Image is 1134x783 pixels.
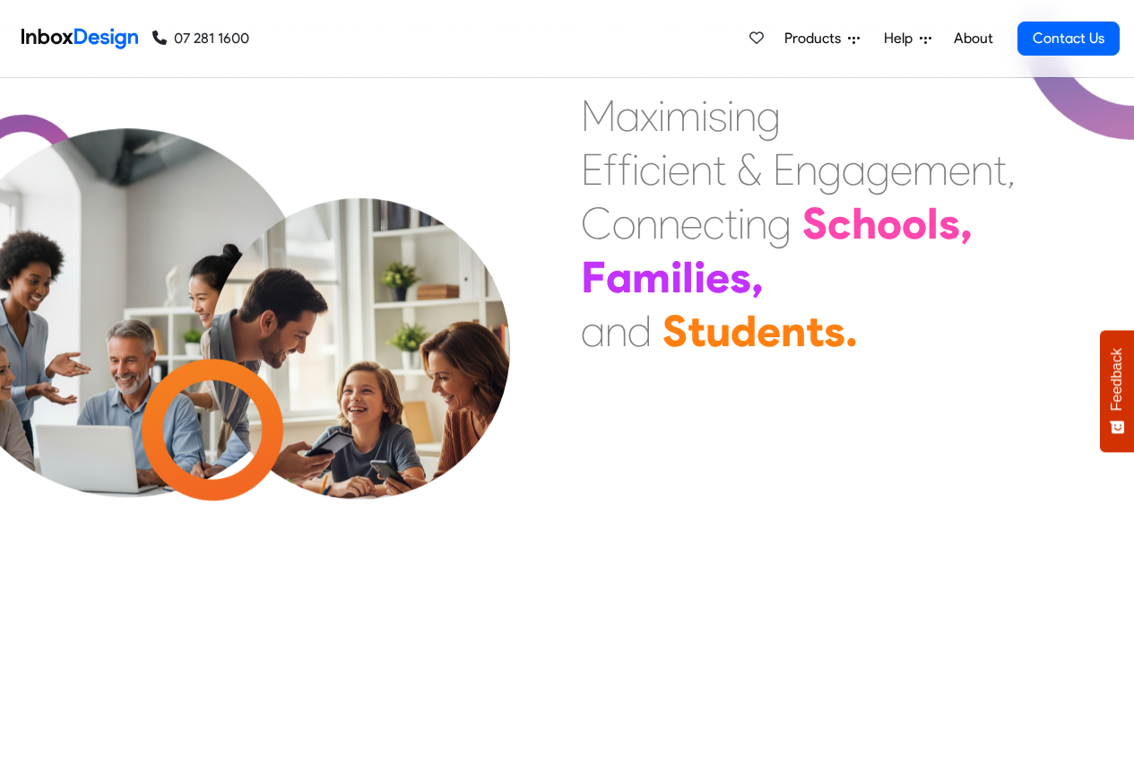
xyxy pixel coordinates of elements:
div: u [706,304,731,358]
div: n [636,196,658,250]
div: s [708,89,727,143]
div: c [827,196,852,250]
div: e [706,250,730,304]
div: n [605,304,628,358]
button: Feedback - Show survey [1100,330,1134,452]
div: a [842,143,866,196]
div: i [632,143,639,196]
div: , [960,196,973,250]
div: g [866,143,890,196]
div: m [913,143,948,196]
div: m [665,89,701,143]
div: d [628,304,652,358]
div: n [745,196,767,250]
div: S [662,304,688,358]
div: t [713,143,726,196]
div: i [738,196,745,250]
div: & [737,143,762,196]
div: s [824,304,845,358]
div: , [751,250,764,304]
div: n [690,143,713,196]
div: C [581,196,612,250]
div: e [668,143,690,196]
img: parents_with_child.png [172,196,548,571]
a: 07 281 1600 [152,28,249,49]
div: e [757,304,781,358]
div: l [927,196,939,250]
div: f [603,143,618,196]
div: o [612,196,636,250]
div: M [581,89,616,143]
div: . [845,304,858,358]
div: a [616,89,640,143]
div: g [767,196,792,250]
div: s [730,250,751,304]
div: t [806,304,824,358]
div: t [993,143,1007,196]
div: F [581,250,606,304]
div: Maximising Efficient & Engagement, Connecting Schools, Families, and Students. [581,89,1016,358]
div: n [795,143,818,196]
div: c [639,143,661,196]
div: n [781,304,806,358]
a: About [948,21,998,57]
div: g [757,89,781,143]
div: l [682,250,694,304]
div: n [658,196,680,250]
div: f [618,143,632,196]
div: o [877,196,902,250]
div: h [852,196,877,250]
div: i [694,250,706,304]
div: a [606,250,632,304]
div: d [731,304,757,358]
div: a [581,304,605,358]
div: , [1007,143,1016,196]
div: g [818,143,842,196]
div: E [773,143,795,196]
div: i [661,143,668,196]
div: e [948,143,971,196]
a: Products [777,21,867,57]
span: Products [784,28,848,49]
div: e [680,196,703,250]
div: n [734,89,757,143]
div: e [890,143,913,196]
div: t [688,304,706,358]
div: s [939,196,960,250]
div: S [802,196,827,250]
div: i [701,89,708,143]
div: m [632,250,671,304]
a: Help [877,21,939,57]
div: i [658,89,665,143]
div: i [671,250,682,304]
a: Contact Us [1017,22,1120,56]
div: x [640,89,658,143]
div: c [703,196,724,250]
div: o [902,196,927,250]
div: t [724,196,738,250]
span: Feedback [1109,348,1125,411]
div: i [727,89,734,143]
div: E [581,143,603,196]
div: n [971,143,993,196]
span: Help [884,28,920,49]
